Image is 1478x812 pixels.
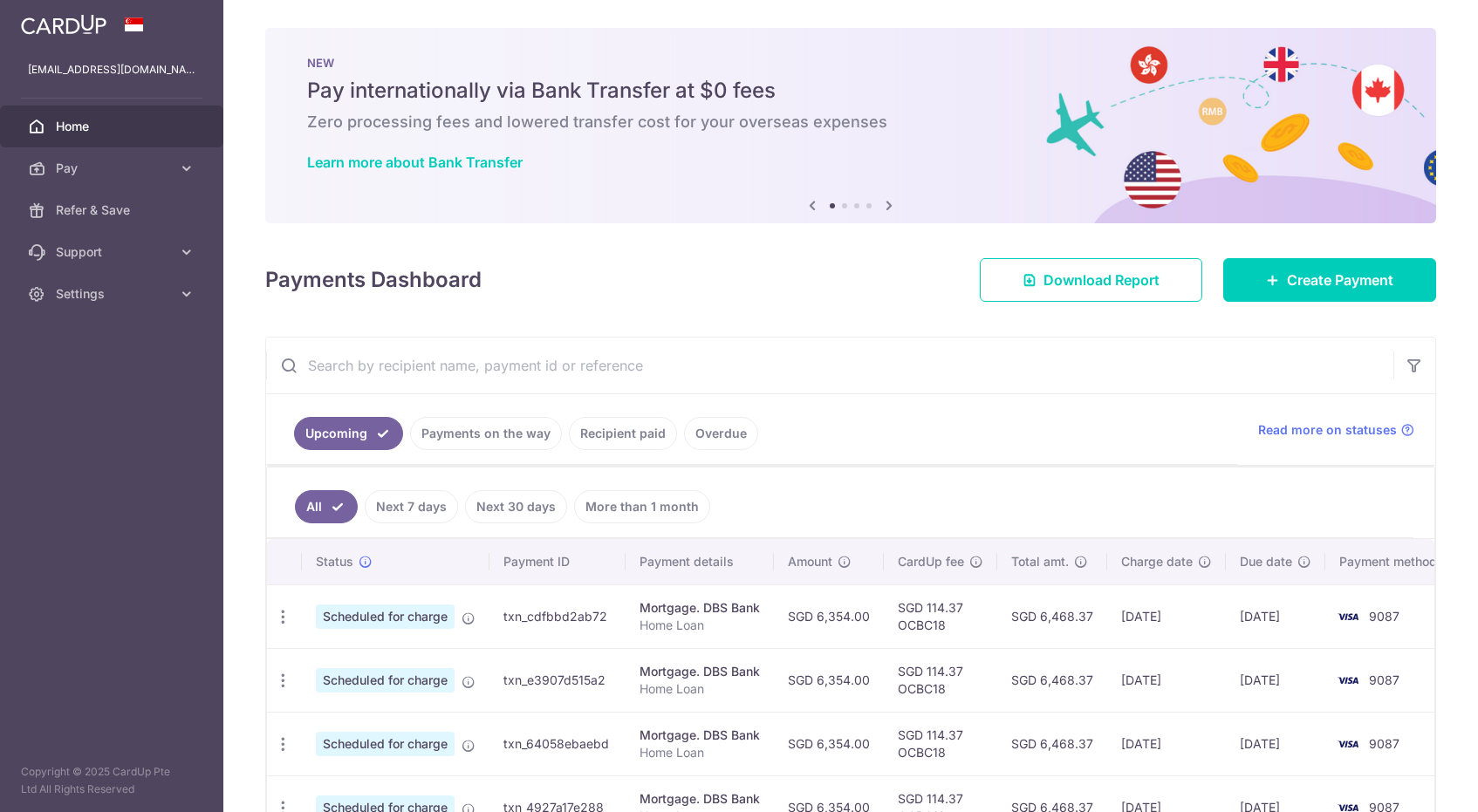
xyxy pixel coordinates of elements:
td: [DATE] [1226,712,1325,775]
a: Read more on statuses [1258,421,1414,439]
td: txn_e3907d515a2 [489,648,626,712]
img: Bank Card [1331,670,1365,691]
span: Scheduled for charge [316,732,455,756]
a: Upcoming [294,417,403,450]
h6: Zero processing fees and lowered transfer cost for your overseas expenses [307,112,1394,133]
td: [DATE] [1107,584,1226,648]
img: Bank Card [1331,734,1365,754]
td: SGD 6,354.00 [774,648,884,712]
a: Recipient paid [569,417,677,450]
td: SGD 6,354.00 [774,712,884,775]
td: SGD 6,468.37 [997,712,1107,775]
p: [EMAIL_ADDRESS][DOMAIN_NAME] [28,61,195,78]
span: Amount [788,553,832,570]
a: Overdue [684,417,758,450]
div: Mortgage. DBS Bank [640,663,760,680]
td: [DATE] [1226,584,1325,648]
p: Home Loan [640,617,760,634]
span: 9087 [1369,672,1399,687]
span: Create Payment [1287,270,1393,290]
h4: Payments Dashboard [265,264,482,296]
span: Due date [1240,553,1292,570]
p: Home Loan [640,680,760,698]
div: Mortgage. DBS Bank [640,790,760,808]
span: 9087 [1369,736,1399,751]
a: More than 1 month [574,490,710,523]
a: Next 30 days [465,490,567,523]
span: Read more on statuses [1258,421,1397,439]
span: Total amt. [1011,553,1069,570]
span: Scheduled for charge [316,668,455,693]
a: Payments on the way [410,417,562,450]
td: txn_cdfbbd2ab72 [489,584,626,648]
th: Payment method [1325,539,1458,584]
img: Bank transfer banner [265,28,1436,223]
td: [DATE] [1226,648,1325,712]
a: Next 7 days [365,490,458,523]
span: Refer & Save [56,201,171,219]
span: Scheduled for charge [316,604,455,629]
span: Charge date [1121,553,1193,570]
span: 帮助 [44,11,72,28]
span: 9087 [1369,609,1399,624]
div: Mortgage. DBS Bank [640,727,760,744]
span: Status [316,553,353,570]
a: All [295,490,358,523]
span: Pay [56,160,171,177]
td: SGD 114.37 OCBC18 [884,712,997,775]
input: Search by recipient name, payment id or reference [266,338,1393,393]
img: Bank Card [1331,606,1365,627]
th: Payment details [626,539,774,584]
th: Payment ID [489,539,626,584]
div: Mortgage. DBS Bank [640,599,760,617]
span: Download Report [1043,270,1160,290]
td: SGD 6,468.37 [997,584,1107,648]
td: txn_64058ebaebd [489,712,626,775]
span: CardUp fee [898,553,964,570]
img: CardUp [21,14,106,35]
p: NEW [307,56,1394,70]
p: Home Loan [640,744,760,761]
span: Settings [56,285,171,303]
td: [DATE] [1107,712,1226,775]
td: SGD 114.37 OCBC18 [884,648,997,712]
h5: Pay internationally via Bank Transfer at $0 fees [307,77,1394,105]
td: SGD 6,354.00 [774,584,884,648]
a: Download Report [980,258,1202,302]
a: Learn more about Bank Transfer [307,154,523,171]
td: [DATE] [1107,648,1226,712]
td: SGD 6,468.37 [997,648,1107,712]
span: Support [56,243,171,261]
td: SGD 114.37 OCBC18 [884,584,997,648]
a: Create Payment [1223,258,1436,302]
span: Home [56,118,171,135]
